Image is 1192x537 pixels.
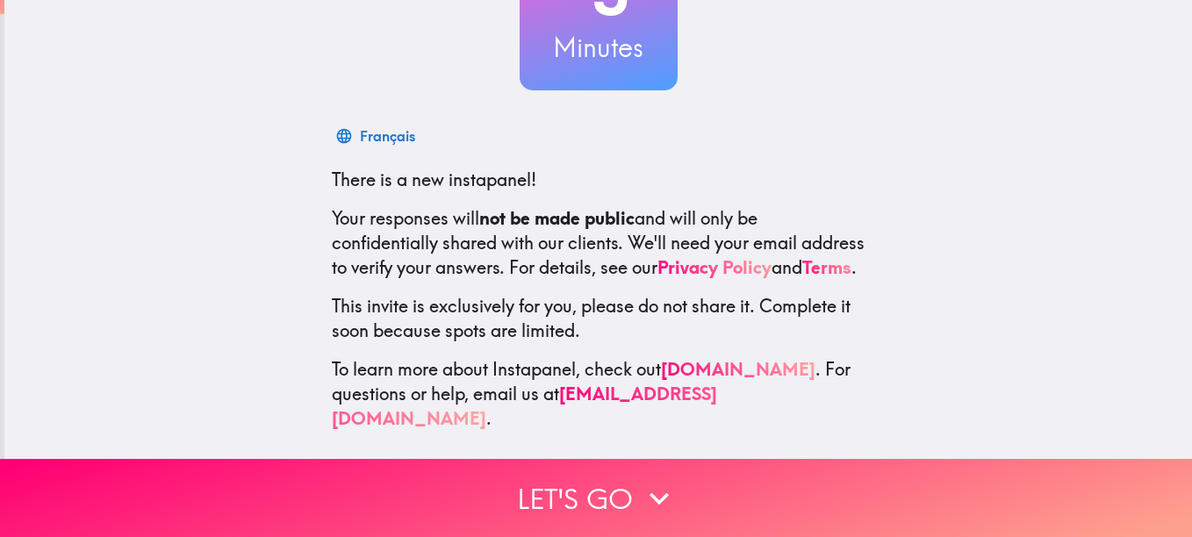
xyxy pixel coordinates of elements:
[332,294,865,343] p: This invite is exclusively for you, please do not share it. Complete it soon because spots are li...
[332,357,865,431] p: To learn more about Instapanel, check out . For questions or help, email us at .
[332,206,865,280] p: Your responses will and will only be confidentially shared with our clients. We'll need your emai...
[802,256,851,278] a: Terms
[332,118,422,154] button: Français
[479,207,635,229] b: not be made public
[332,168,536,190] span: There is a new instapanel!
[360,124,415,148] div: Français
[657,256,772,278] a: Privacy Policy
[332,383,717,429] a: [EMAIL_ADDRESS][DOMAIN_NAME]
[661,358,815,380] a: [DOMAIN_NAME]
[520,29,678,66] h3: Minutes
